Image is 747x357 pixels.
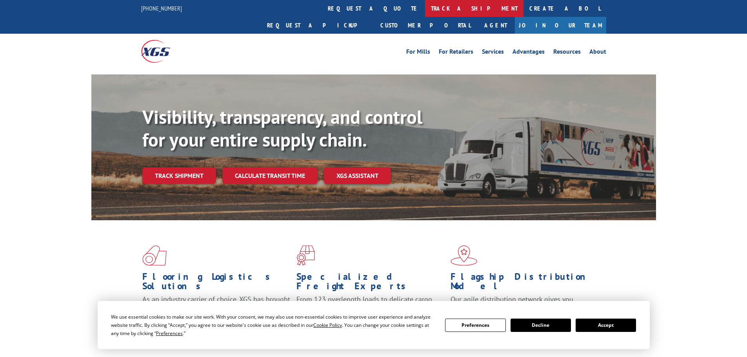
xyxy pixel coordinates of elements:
a: Track shipment [142,167,216,184]
a: Customer Portal [374,17,476,34]
a: Resources [553,49,581,57]
h1: Specialized Freight Experts [296,272,445,295]
a: About [589,49,606,57]
a: [PHONE_NUMBER] [141,4,182,12]
h1: Flagship Distribution Model [451,272,599,295]
div: Cookie Consent Prompt [98,301,650,349]
span: As an industry carrier of choice, XGS has brought innovation and dedication to flooring logistics... [142,295,290,323]
a: Advantages [513,49,545,57]
span: Cookie Policy [313,322,342,328]
img: xgs-icon-total-supply-chain-intelligence-red [142,245,167,266]
a: Join Our Team [515,17,606,34]
span: Our agile distribution network gives you nationwide inventory management on demand. [451,295,595,313]
button: Decline [511,319,571,332]
a: Request a pickup [261,17,374,34]
a: For Mills [406,49,430,57]
a: Services [482,49,504,57]
p: From 123 overlength loads to delicate cargo, our experienced staff knows the best way to move you... [296,295,445,330]
div: We use essential cookies to make our site work. With your consent, we may also use non-essential ... [111,313,436,337]
button: Accept [576,319,636,332]
img: xgs-icon-focused-on-flooring-red [296,245,315,266]
img: xgs-icon-flagship-distribution-model-red [451,245,478,266]
a: For Retailers [439,49,473,57]
b: Visibility, transparency, and control for your entire supply chain. [142,105,422,152]
a: Calculate transit time [222,167,318,184]
button: Preferences [445,319,505,332]
h1: Flooring Logistics Solutions [142,272,291,295]
a: Agent [476,17,515,34]
a: XGS ASSISTANT [324,167,391,184]
span: Preferences [156,330,183,337]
